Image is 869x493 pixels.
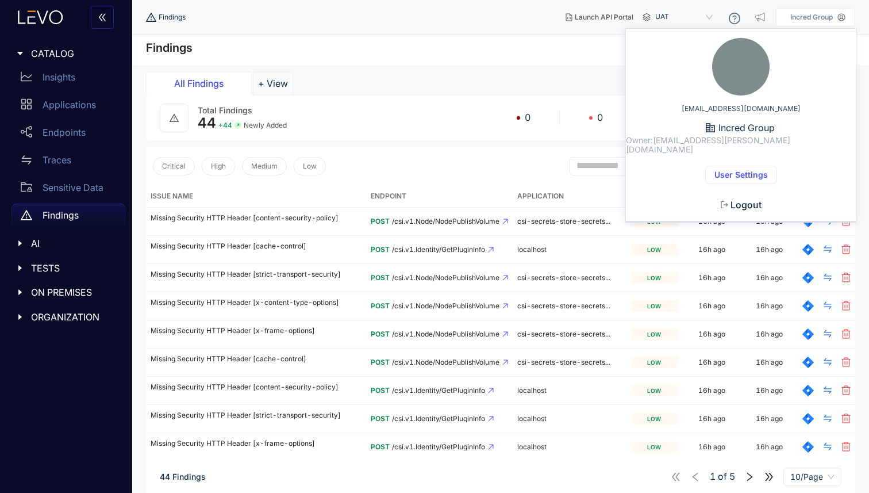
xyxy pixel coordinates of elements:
span: /csi.v1.Node/NodePublishVolume [392,358,499,366]
div: low [630,385,678,396]
span: localhost [517,245,547,254]
div: low [630,357,678,368]
button: swap [814,269,841,287]
th: Issue Name [146,185,366,208]
a: Traces [11,148,125,176]
a: Endpoints [11,121,125,148]
span: /csi.v1.Node/NodePublishVolume [392,330,499,338]
span: 10/Page [790,468,835,486]
span: warning [146,12,159,22]
span: swap [823,442,832,452]
button: swap [814,438,841,456]
span: csi-secrets-store-secrets... [517,273,610,282]
span: /csi.v1.Node/NodePublishVolume [392,302,499,310]
p: Missing Security HTTP Header [content-security-policy] [151,383,362,391]
button: swap [814,353,841,372]
div: 16h ago [756,415,783,423]
span: csi-secrets-store-secrets... [517,330,610,338]
span: swap [21,154,32,166]
a: Insights [11,66,125,93]
div: 16h ago [756,330,783,338]
div: 16h ago [698,274,725,282]
p: Missing Security HTTP Header [x-frame-options] [151,327,362,335]
div: 16h ago [698,330,725,338]
span: Owner: [EMAIL_ADDRESS][PERSON_NAME][DOMAIN_NAME] [626,136,856,154]
div: 16h ago [756,387,783,395]
a: Findings [11,204,125,231]
button: Low [294,157,326,175]
span: POST [371,358,390,366]
p: Missing Security HTTP Header [strict-transport-security] [151,270,362,278]
span: 1 [710,472,716,482]
div: TESTS [7,256,125,280]
div: low [630,413,678,425]
div: low [630,328,678,340]
div: 16h ago [756,217,783,226]
button: double-left [91,6,114,29]
button: Launch API Portal [556,8,643,26]
button: Critical [153,157,195,175]
p: Endpoints [43,127,86,137]
span: double-right [764,472,774,482]
span: /csi.v1.Identity/GetPluginInfo [392,415,485,423]
span: caret-right [16,49,24,58]
div: low [630,244,678,255]
p: Insights [43,72,75,82]
span: csi-secrets-store-secrets... [517,358,610,366]
span: /csi.v1.Node/NodePublishVolume [392,274,499,282]
p: Applications [43,100,96,110]
span: POST [371,217,390,226]
div: 16h ago [756,302,783,310]
span: swap [823,414,832,424]
p: Missing Security HTTP Header [strict-transport-security] [151,411,362,419]
div: 16h ago [756,358,783,366]
button: swap [814,297,841,315]
span: /csi.v1.Identity/GetPluginInfo [392,246,485,254]
button: High [202,157,235,175]
span: Total Findings [198,105,252,115]
span: swap [823,244,832,255]
span: [EMAIL_ADDRESS][DOMAIN_NAME] [682,105,801,113]
button: Add tab [253,72,293,95]
th: Application [513,185,626,208]
button: Medium [242,157,287,175]
span: csi-secrets-store-secrets... [517,217,610,226]
span: User Settings [714,170,768,179]
span: ORGANIZATION [31,312,116,322]
span: Low [303,162,317,170]
span: Newly Added [244,121,287,129]
div: CATALOG [7,41,125,66]
span: caret-right [16,288,24,296]
p: Traces [43,155,71,165]
span: csi-secrets-store-secrets... [517,301,610,310]
p: Missing Security HTTP Header [content-security-policy] [151,214,362,222]
span: Medium [251,162,278,170]
th: Endpoint [366,185,513,208]
div: All Findings [156,78,242,89]
span: UAT [655,8,715,26]
button: swap [814,381,841,400]
p: Missing Security HTTP Header [x-frame-options] [151,440,362,448]
span: CATALOG [31,48,116,59]
button: User Settings [705,166,777,184]
div: 16h ago [698,443,725,451]
p: Findings [43,210,79,220]
span: Launch API Portal [575,13,633,21]
span: High [211,162,226,170]
span: 0 [525,112,530,123]
div: 16h ago [698,302,725,310]
a: Applications [11,93,125,121]
span: POST [371,442,390,451]
p: Incred Group [790,13,833,21]
div: 16h ago [756,274,783,282]
span: /csi.v1.Node/NodePublishVolume [392,217,499,226]
span: localhost [517,442,547,451]
span: caret-right [16,313,24,321]
div: 16h ago [698,387,725,395]
p: Missing Security HTTP Header [x-content-type-options] [151,299,362,307]
span: Critical [162,162,186,170]
span: warning [170,113,179,123]
span: TESTS [31,263,116,273]
div: 16h ago [698,358,725,366]
span: 5 [729,472,735,482]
